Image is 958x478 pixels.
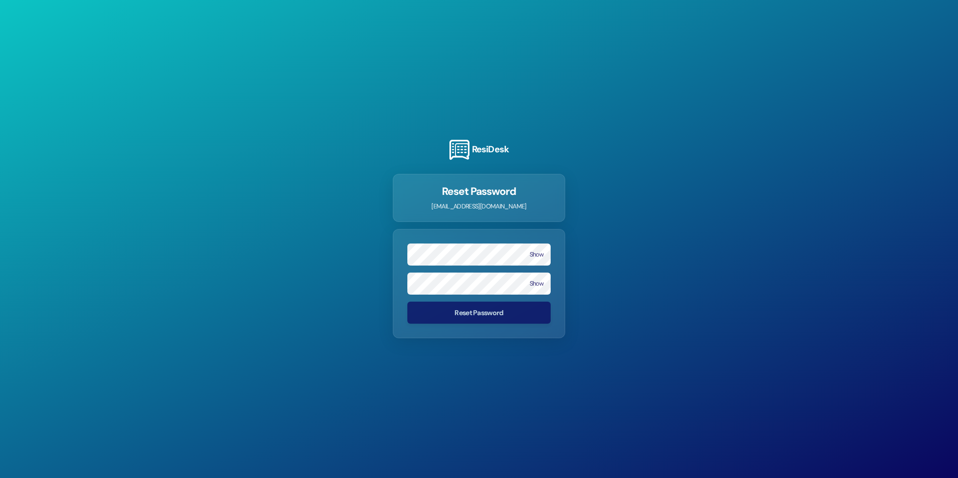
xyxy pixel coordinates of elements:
[530,251,544,258] button: Show
[404,202,554,211] p: [EMAIL_ADDRESS][DOMAIN_NAME]
[530,280,544,287] button: Show
[472,144,509,155] h3: ResiDesk
[449,140,469,160] img: ResiDesk Logo
[404,185,554,198] h1: Reset Password
[407,302,551,324] button: Reset Password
